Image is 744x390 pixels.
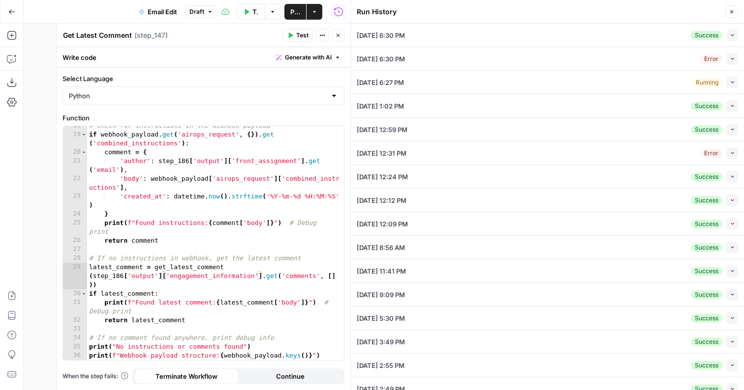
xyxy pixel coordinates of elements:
span: Generate with AI [285,53,332,62]
div: Write code [57,47,350,67]
span: [DATE] 12:24 PM [357,172,408,182]
div: 28 [63,254,87,263]
span: [DATE] 1:02 PM [357,101,404,111]
div: Success [691,196,722,205]
div: 34 [63,334,87,342]
span: [DATE] 9:09 PM [357,290,405,300]
span: [DATE] 5:30 PM [357,313,405,323]
button: Test Workflow [237,4,265,20]
div: Success [691,314,722,323]
div: 36 [63,351,87,360]
span: [DATE] 12:31 PM [357,148,406,158]
div: 20 [63,148,87,157]
span: [DATE] 11:41 PM [357,266,406,276]
span: [DATE] 12:12 PM [357,195,406,205]
span: Terminate Workflow [155,371,217,381]
div: 27 [63,245,87,254]
input: Python [69,91,326,101]
span: [DATE] 12:09 PM [357,219,408,229]
span: Toggle code folding, rows 19 through 26 [81,130,87,139]
div: 35 [63,342,87,351]
div: 29 [63,263,87,289]
div: Success [691,361,722,370]
span: Test [296,31,309,40]
div: 25 [63,219,87,236]
div: Success [691,125,722,134]
span: Publish [290,7,300,17]
span: ( step_147 ) [134,30,168,40]
div: 26 [63,236,87,245]
label: Function [62,113,344,123]
div: Success [691,220,722,228]
button: Continue [239,368,343,384]
span: [DATE] 6:30 PM [357,30,405,40]
span: Continue [276,371,305,381]
div: Success [691,337,722,346]
div: Success [691,267,722,276]
div: Success [691,31,722,40]
div: 31 [63,298,87,316]
span: [DATE] 8:56 AM [357,243,405,252]
div: 33 [63,325,87,334]
a: When the step fails: [62,372,128,381]
span: [DATE] 6:27 PM [357,78,404,87]
div: 30 [63,289,87,298]
span: [DATE] 2:55 PM [357,361,404,370]
textarea: Get Latest Comment [63,30,132,40]
div: 19 [63,130,87,148]
div: 32 [63,316,87,325]
label: Select Language [62,74,344,84]
span: [DATE] 3:49 PM [357,337,405,347]
div: 23 [63,192,87,210]
span: Email Edit [148,7,177,17]
div: Success [691,290,722,299]
div: Success [691,102,722,111]
div: 22 [63,174,87,192]
span: [DATE] 6:30 PM [357,54,405,64]
button: Test [283,29,313,42]
span: Test Workflow [252,7,259,17]
div: Running [692,78,722,87]
button: Publish [284,4,306,20]
button: Draft [185,5,217,18]
div: Success [691,172,722,181]
button: Generate with AI [272,51,344,64]
div: Error [700,55,722,63]
div: 21 [63,157,87,174]
span: Toggle code folding, rows 30 through 32 [81,289,87,298]
div: Success [691,243,722,252]
span: Toggle code folding, rows 20 through 24 [81,148,87,157]
div: 24 [63,210,87,219]
button: Email Edit [133,4,183,20]
span: Draft [189,7,204,16]
div: Error [700,149,722,158]
span: [DATE] 12:59 PM [357,125,407,135]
